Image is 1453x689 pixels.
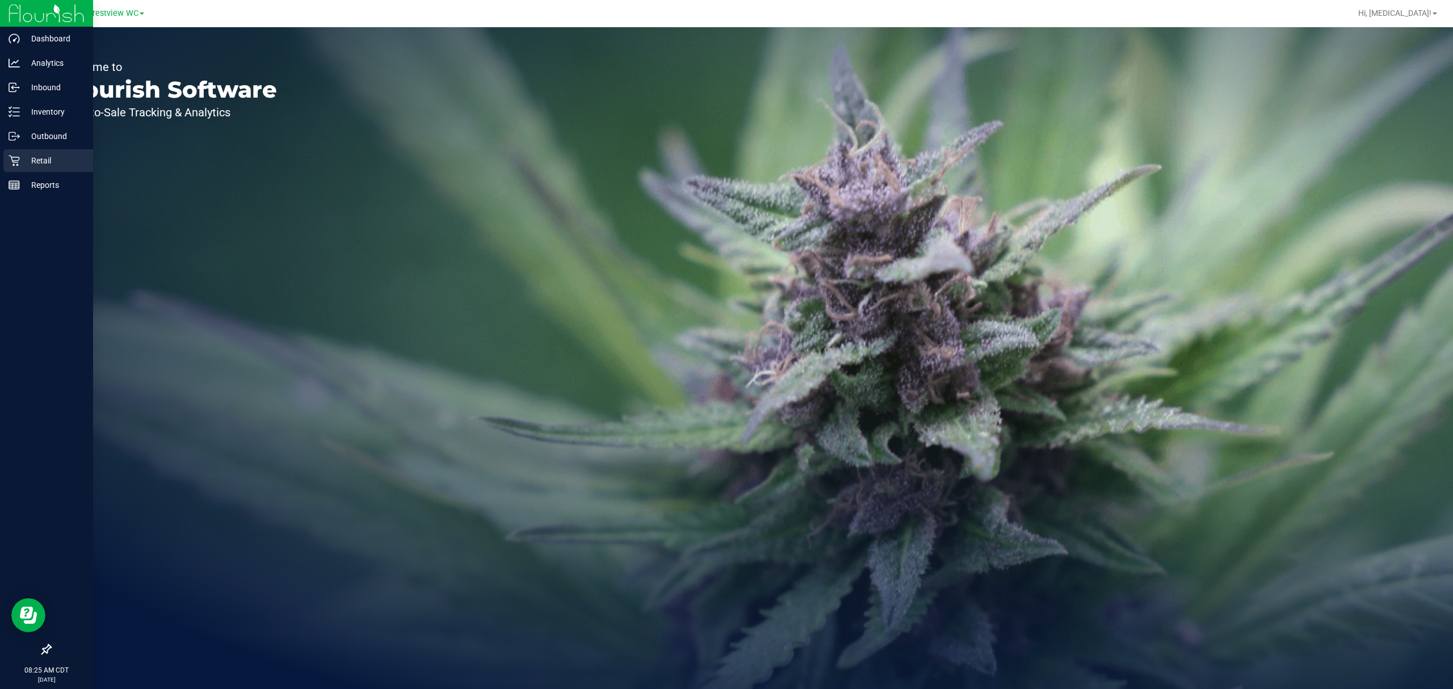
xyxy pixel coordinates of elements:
[9,33,20,44] inline-svg: Dashboard
[9,179,20,191] inline-svg: Reports
[87,9,138,18] span: Crestview WC
[9,131,20,142] inline-svg: Outbound
[61,61,277,73] p: Welcome to
[61,78,277,101] p: Flourish Software
[61,107,277,118] p: Seed-to-Sale Tracking & Analytics
[9,155,20,166] inline-svg: Retail
[9,82,20,93] inline-svg: Inbound
[20,178,88,192] p: Reports
[11,598,45,632] iframe: Resource center
[1358,9,1431,18] span: Hi, [MEDICAL_DATA]!
[20,154,88,167] p: Retail
[9,57,20,69] inline-svg: Analytics
[20,105,88,119] p: Inventory
[5,675,88,684] p: [DATE]
[20,81,88,94] p: Inbound
[20,129,88,143] p: Outbound
[9,106,20,117] inline-svg: Inventory
[20,56,88,70] p: Analytics
[20,32,88,45] p: Dashboard
[5,665,88,675] p: 08:25 AM CDT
